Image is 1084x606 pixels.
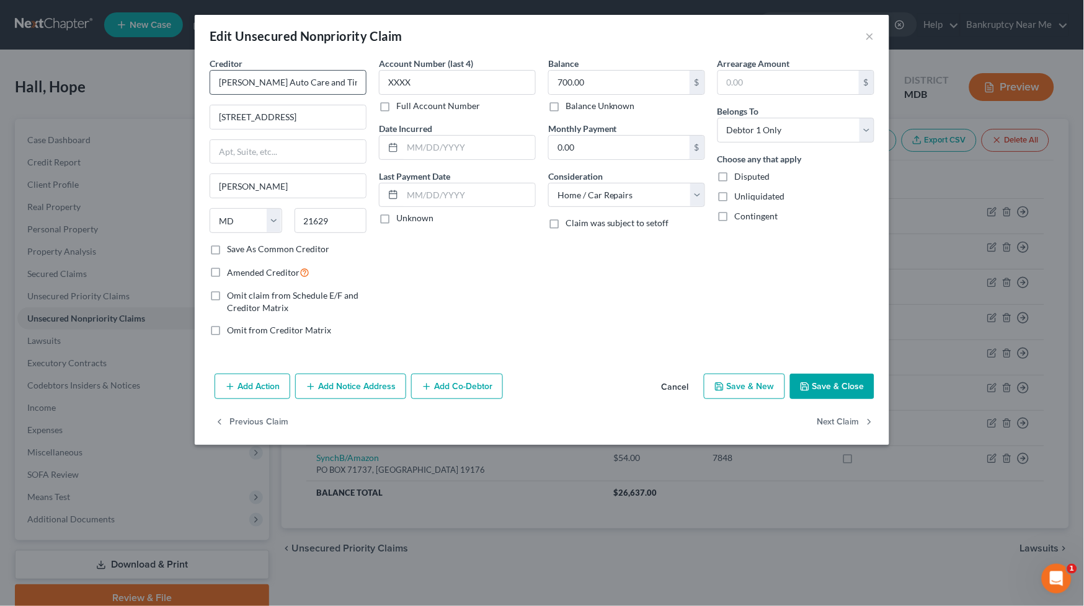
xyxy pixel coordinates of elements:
label: Save As Common Creditor [227,243,329,255]
span: 1 [1067,564,1077,574]
span: Claim was subject to setoff [566,217,669,228]
label: Choose any that apply [717,152,802,165]
label: Balance [548,57,579,70]
button: Save & New [704,374,785,400]
div: $ [859,71,874,94]
div: $ [690,71,704,94]
button: Add Co-Debtor [411,374,503,400]
input: MM/DD/YYYY [402,136,535,159]
iframe: Intercom live chat [1042,564,1072,594]
input: 0.00 [549,71,690,94]
label: Arrearage Amount [717,57,790,70]
button: Cancel [652,375,699,400]
span: Creditor [210,58,242,69]
button: Next Claim [817,409,874,435]
label: Full Account Number [396,100,480,112]
label: Date Incurred [379,122,432,135]
input: 0.00 [549,136,690,159]
span: Contingent [735,211,778,221]
span: Belongs To [717,106,759,116]
input: XXXX [379,70,536,95]
input: Enter zip... [295,208,367,233]
input: Enter address... [210,105,366,129]
span: Omit claim from Schedule E/F and Creditor Matrix [227,290,358,313]
label: Monthly Payment [548,122,617,135]
div: $ [690,136,704,159]
button: Save & Close [790,374,874,400]
label: Balance Unknown [566,100,635,112]
button: Previous Claim [215,409,288,435]
label: Account Number (last 4) [379,57,473,70]
button: × [866,29,874,43]
label: Last Payment Date [379,170,450,183]
button: Add Action [215,374,290,400]
input: MM/DD/YYYY [402,183,535,207]
input: 0.00 [718,71,859,94]
input: Search creditor by name... [210,70,367,95]
label: Unknown [396,212,433,224]
input: Apt, Suite, etc... [210,140,366,164]
input: Enter city... [210,174,366,198]
button: Add Notice Address [295,374,406,400]
span: Amended Creditor [227,267,300,278]
div: Edit Unsecured Nonpriority Claim [210,27,402,45]
label: Consideration [548,170,603,183]
span: Disputed [735,171,770,182]
span: Unliquidated [735,191,785,201]
span: Omit from Creditor Matrix [227,325,331,335]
